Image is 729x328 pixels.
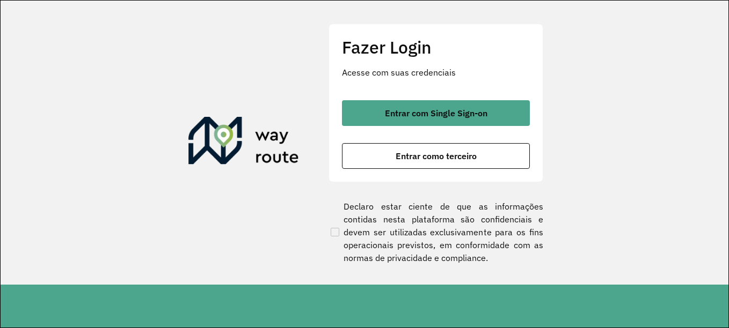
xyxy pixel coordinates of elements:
p: Acesse com suas credenciais [342,66,530,79]
button: button [342,143,530,169]
h2: Fazer Login [342,37,530,57]
button: button [342,100,530,126]
img: Roteirizador AmbevTech [188,117,299,168]
label: Declaro estar ciente de que as informações contidas nesta plataforma são confidenciais e devem se... [329,200,543,264]
span: Entrar como terceiro [396,152,477,160]
span: Entrar com Single Sign-on [385,109,487,117]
